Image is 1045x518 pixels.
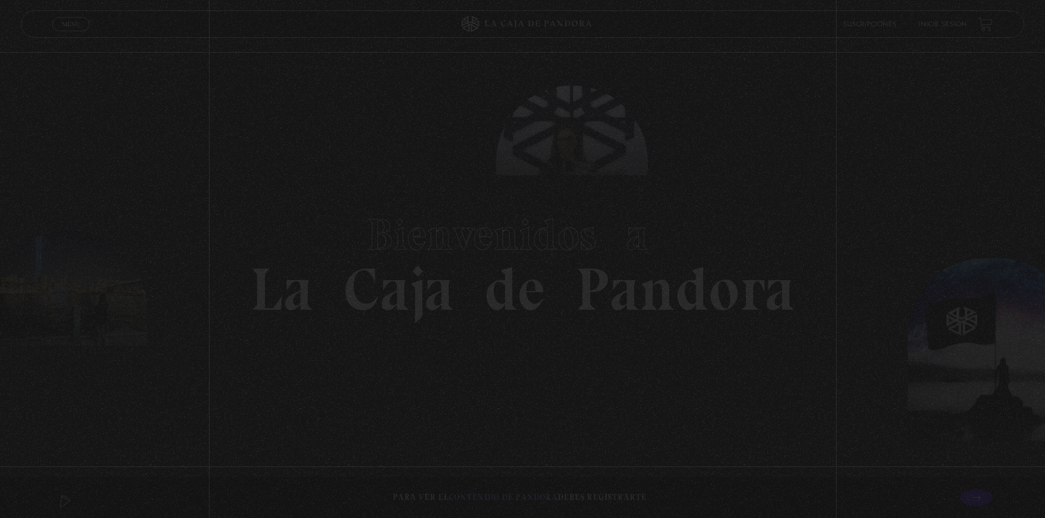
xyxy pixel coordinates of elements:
[62,21,80,27] span: Menu
[58,30,84,38] span: Cerrar
[449,492,558,502] span: contenido de Pandora
[978,16,992,31] a: View your shopping cart
[250,199,795,320] h1: La Caja de Pandora
[393,490,647,505] p: Para ver el debes registrarte
[919,21,967,28] a: Inicie sesión
[844,21,897,28] a: Suscripciones
[367,208,679,261] span: Bienvenidos a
